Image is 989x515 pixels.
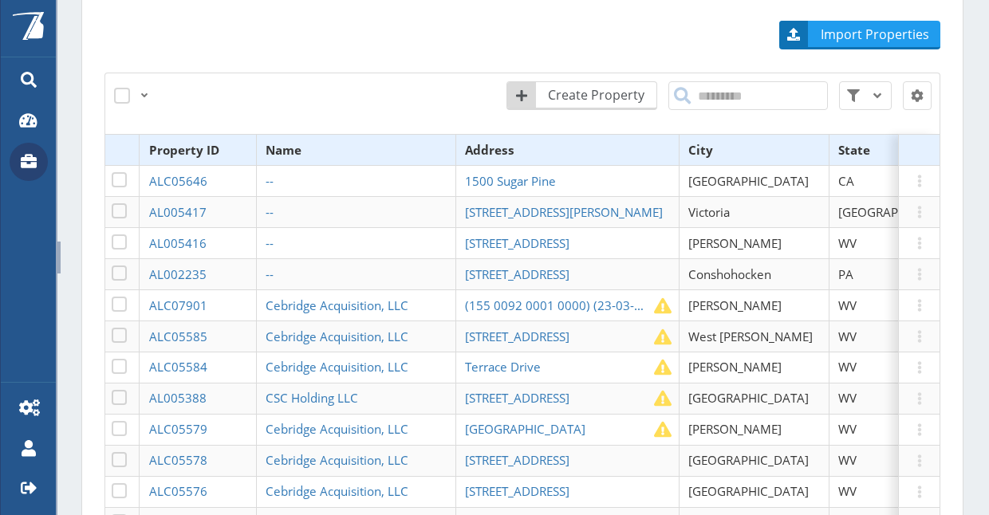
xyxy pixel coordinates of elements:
a: [STREET_ADDRESS] [465,483,574,499]
a: [STREET_ADDRESS] [465,266,574,282]
span: Import Properties [810,25,940,44]
a: Cebridge Acquisition, LLC [266,328,413,344]
span: [PERSON_NAME] [688,297,782,313]
span: WV [838,452,857,468]
span: AL002235 [149,266,207,282]
a: AL005417 [149,204,211,220]
span: -- [266,173,274,189]
span: [GEOGRAPHIC_DATA] [688,173,809,189]
span: ALC05646 [149,173,207,189]
span: [GEOGRAPHIC_DATA] [688,390,809,406]
th: Address [455,135,679,166]
span: 1500 Sugar Pine [465,173,556,189]
a: Create Property [506,81,657,110]
span: (155 0092 0001 0000) (23-03-155-00920001) [465,297,721,313]
span: [STREET_ADDRESS] [465,266,569,282]
a: [STREET_ADDRESS][PERSON_NAME] [465,204,668,220]
span: CSC Holding LLC [266,390,358,406]
a: -- [266,173,278,189]
span: ALC05584 [149,359,207,375]
a: Cebridge Acquisition, LLC [266,452,413,468]
a: [GEOGRAPHIC_DATA] [465,421,590,437]
a: Terrace Drive [465,359,546,375]
th: Name [256,135,455,166]
a: AL005388 [149,390,211,406]
span: WV [838,328,857,344]
span: Conshohocken [688,266,771,282]
a: -- [266,266,278,282]
span: CA [838,173,854,189]
a: CSC Holding LLC [266,390,363,406]
a: ALC05576 [149,483,212,499]
a: -- [266,235,278,251]
span: AL005388 [149,390,207,406]
th: State [829,135,968,166]
span: ALC05585 [149,328,207,344]
span: WV [838,297,857,313]
a: AL005416 [149,235,211,251]
a: ALC05578 [149,452,212,468]
a: -- [266,204,278,220]
span: -- [266,266,274,282]
a: Cebridge Acquisition, LLC [266,297,413,313]
span: AL005416 [149,235,207,251]
a: 1500 Sugar Pine [465,173,561,189]
a: [STREET_ADDRESS] [465,235,574,251]
span: Victoria [688,204,730,220]
span: [PERSON_NAME] [688,359,782,375]
a: Cebridge Acquisition, LLC [266,359,413,375]
span: -- [266,235,274,251]
span: [STREET_ADDRESS] [465,390,569,406]
span: WV [838,390,857,406]
span: [STREET_ADDRESS][PERSON_NAME] [465,204,663,220]
span: Create Property [538,85,656,104]
a: (155 0092 0001 0000) (23-03-155-00920001) [465,297,652,313]
th: City [679,135,829,166]
span: ALC07901 [149,297,207,313]
span: ALC05579 [149,421,207,437]
span: [STREET_ADDRESS] [465,452,569,468]
a: AL002235 [149,266,211,282]
a: Cebridge Acquisition, LLC [266,421,413,437]
span: [STREET_ADDRESS] [465,235,569,251]
a: [STREET_ADDRESS] [465,390,574,406]
span: Cebridge Acquisition, LLC [266,452,408,468]
span: [PERSON_NAME] [688,421,782,437]
a: Cebridge Acquisition, LLC [266,483,413,499]
span: [STREET_ADDRESS] [465,328,569,344]
span: [PERSON_NAME] [688,235,782,251]
span: ALC05576 [149,483,207,499]
a: ALC05646 [149,173,212,189]
th: Property ID [140,135,257,166]
span: Cebridge Acquisition, LLC [266,359,408,375]
span: Cebridge Acquisition, LLC [266,297,408,313]
a: ALC05579 [149,421,212,437]
a: Import Properties [779,21,940,49]
span: West [PERSON_NAME] [688,328,813,344]
a: ALC05585 [149,328,212,344]
span: Cebridge Acquisition, LLC [266,421,408,437]
a: [STREET_ADDRESS] [465,452,574,468]
span: [STREET_ADDRESS] [465,483,569,499]
span: WV [838,235,857,251]
span: WV [838,359,857,375]
a: [STREET_ADDRESS] [465,328,574,344]
span: Cebridge Acquisition, LLC [266,328,408,344]
span: -- [266,204,274,220]
label: Select All [114,81,136,104]
a: ALC05584 [149,359,212,375]
span: [GEOGRAPHIC_DATA] [465,421,585,437]
span: Cebridge Acquisition, LLC [266,483,408,499]
span: ALC05578 [149,452,207,468]
span: [GEOGRAPHIC_DATA] [688,483,809,499]
span: [GEOGRAPHIC_DATA] [838,204,959,220]
span: Terrace Drive [465,359,541,375]
span: WV [838,421,857,437]
span: PA [838,266,853,282]
span: WV [838,483,857,499]
a: ALC07901 [149,297,212,313]
span: AL005417 [149,204,207,220]
span: [GEOGRAPHIC_DATA] [688,452,809,468]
